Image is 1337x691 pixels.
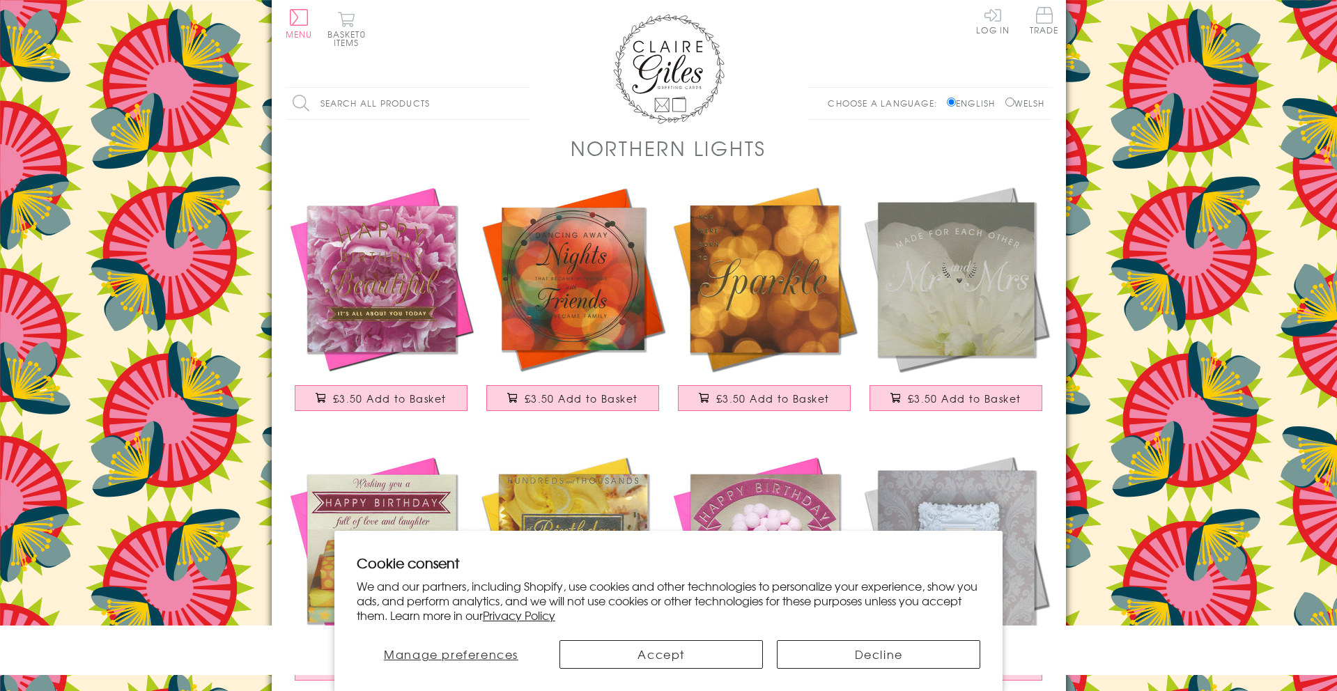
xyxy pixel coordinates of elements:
img: Birthday Card, Golden Lights, You were Born To Sparkle, Embossed and Foiled text [669,183,860,375]
a: Birthday Card, Golden Lights, You were Born To Sparkle, Embossed and Foiled text £3.50 Add to Basket [669,183,860,425]
img: Birthday Card, Presents, Love and Laughter, Embossed and Foiled text [286,453,477,644]
span: £3.50 Add to Basket [333,391,447,405]
h1: Northern Lights [571,134,766,162]
a: Trade [1030,7,1059,37]
h2: Cookie consent [357,553,981,573]
a: Log In [976,7,1010,34]
p: Choose a language: [828,97,944,109]
span: Menu [286,28,313,40]
label: English [947,97,1002,109]
span: Trade [1030,7,1059,34]
span: £3.50 Add to Basket [908,391,1021,405]
img: Claire Giles Greetings Cards [613,14,725,124]
span: Manage preferences [384,646,518,662]
button: Manage preferences [357,640,546,669]
span: £3.50 Add to Basket [716,391,830,405]
img: Wedding Card, White Peonie, Mr and Mrs , Embossed and Foiled text [860,183,1052,375]
input: English [947,98,956,107]
img: Birthday Card, Press for Service, Champagne, Embossed and Foiled text [860,453,1052,644]
input: Welsh [1005,98,1014,107]
button: Basket0 items [327,11,366,47]
span: 0 items [334,28,366,49]
a: Birthday Card, Coloured Lights, Embossed and Foiled text £3.50 Add to Basket [477,183,669,425]
input: Search [516,88,530,119]
a: Wedding Card, White Peonie, Mr and Mrs , Embossed and Foiled text £3.50 Add to Basket [860,183,1052,425]
button: Menu [286,9,313,38]
button: Accept [559,640,763,669]
img: Birthday Card, Yellow Cakes, Birthday Wishes, Embossed and Foiled text [477,453,669,644]
button: £3.50 Add to Basket [295,385,467,411]
label: Welsh [1005,97,1045,109]
img: Birthday Card, Pink Peonie, Happy Birthday Beautiful, Embossed and Foiled text [286,183,477,375]
a: Birthday Card, Pink Peonie, Happy Birthday Beautiful, Embossed and Foiled text £3.50 Add to Basket [286,183,477,425]
span: £3.50 Add to Basket [525,391,638,405]
button: £3.50 Add to Basket [678,385,851,411]
img: Birthday Card, Coloured Lights, Embossed and Foiled text [477,183,669,375]
a: Privacy Policy [483,607,555,623]
p: We and our partners, including Shopify, use cookies and other technologies to personalize your ex... [357,579,981,622]
input: Search all products [286,88,530,119]
img: Birthday Card, Bon Bons, Happy Birthday Sweetie!, Embossed and Foiled text [669,453,860,644]
button: £3.50 Add to Basket [870,385,1042,411]
button: £3.50 Add to Basket [486,385,659,411]
button: Decline [777,640,980,669]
